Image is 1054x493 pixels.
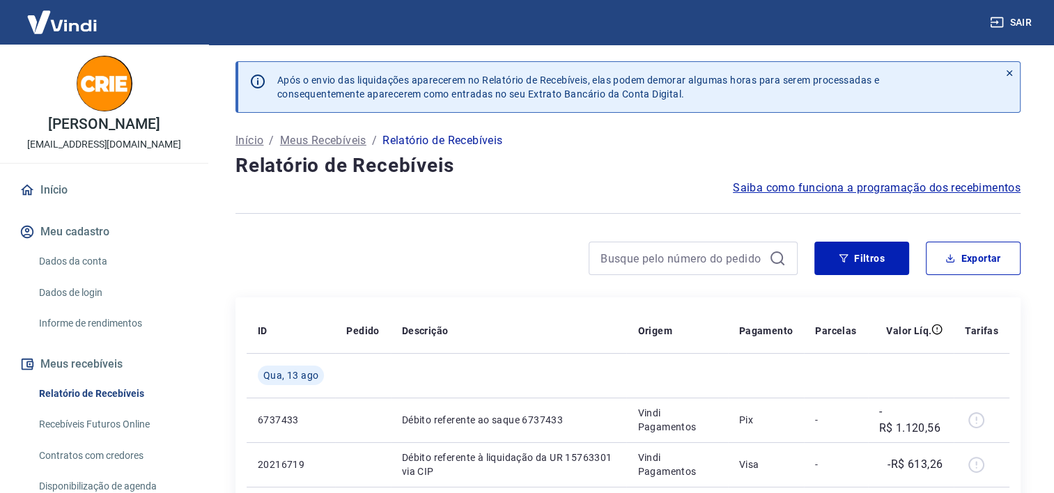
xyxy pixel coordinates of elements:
[886,324,931,338] p: Valor Líq.
[402,451,616,478] p: Débito referente à liquidação da UR 15763301 via CIP
[33,441,192,470] a: Contratos com credores
[27,137,181,152] p: [EMAIL_ADDRESS][DOMAIN_NAME]
[382,132,502,149] p: Relatório de Recebíveis
[269,132,274,149] p: /
[33,410,192,439] a: Recebíveis Futuros Online
[739,457,793,471] p: Visa
[17,217,192,247] button: Meu cadastro
[280,132,366,149] a: Meus Recebíveis
[48,117,160,132] p: [PERSON_NAME]
[637,406,716,434] p: Vindi Pagamentos
[637,324,672,338] p: Origem
[17,1,107,43] img: Vindi
[815,324,856,338] p: Parcelas
[965,324,998,338] p: Tarifas
[637,451,716,478] p: Vindi Pagamentos
[235,152,1021,180] h4: Relatório de Recebíveis
[346,324,379,338] p: Pedido
[277,73,879,101] p: Após o envio das liquidações aparecerem no Relatório de Recebíveis, elas podem demorar algumas ho...
[372,132,377,149] p: /
[263,368,318,382] span: Qua, 13 ago
[600,248,764,269] input: Busque pelo número do pedido
[235,132,263,149] a: Início
[258,413,324,427] p: 6737433
[926,242,1021,275] button: Exportar
[888,456,943,473] p: -R$ 613,26
[815,457,856,471] p: -
[733,180,1021,196] a: Saiba como funciona a programação dos recebimentos
[879,403,943,437] p: -R$ 1.120,56
[33,309,192,338] a: Informe de rendimentos
[739,413,793,427] p: Pix
[739,324,793,338] p: Pagamento
[33,379,192,408] a: Relatório de Recebíveis
[814,242,909,275] button: Filtros
[402,413,616,427] p: Débito referente ao saque 6737433
[815,413,856,427] p: -
[33,279,192,307] a: Dados de login
[402,324,449,338] p: Descrição
[258,457,324,471] p: 20216719
[17,175,192,205] a: Início
[987,10,1037,36] button: Sair
[77,56,132,111] img: 334f1355-7345-4fa3-b7e6-93adabd9c250.jpeg
[33,247,192,276] a: Dados da conta
[258,324,268,338] p: ID
[17,349,192,379] button: Meus recebíveis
